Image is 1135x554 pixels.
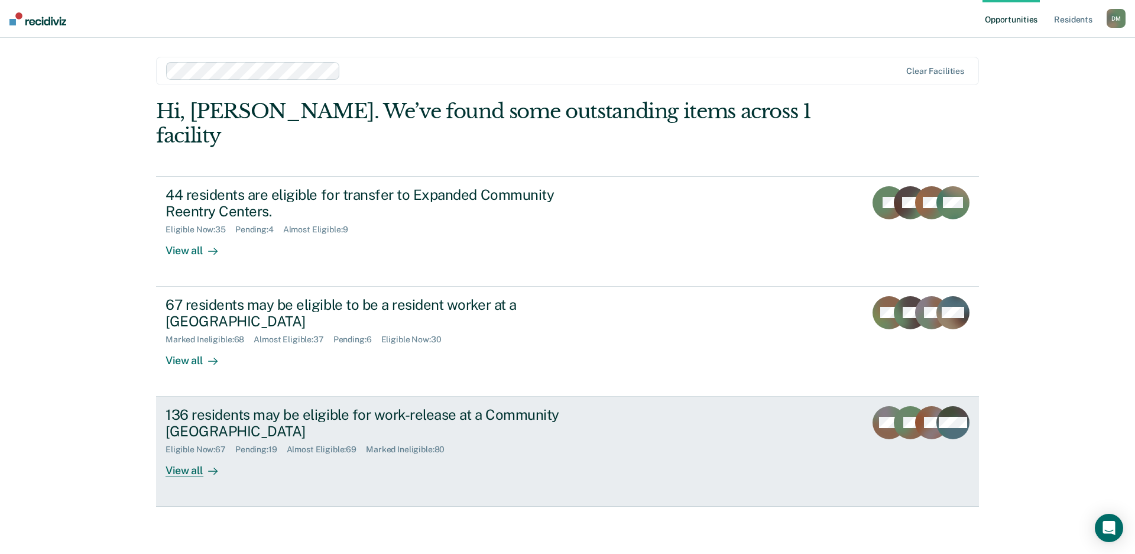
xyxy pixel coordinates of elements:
div: 44 residents are eligible for transfer to Expanded Community Reentry Centers. [166,186,581,221]
div: 136 residents may be eligible for work-release at a Community [GEOGRAPHIC_DATA] [166,406,581,440]
a: 136 residents may be eligible for work-release at a Community [GEOGRAPHIC_DATA]Eligible Now:67Pen... [156,397,979,507]
div: Open Intercom Messenger [1095,514,1123,542]
div: Eligible Now : 30 [381,335,451,345]
div: View all [166,345,232,368]
div: Pending : 19 [235,445,287,455]
a: 44 residents are eligible for transfer to Expanded Community Reentry Centers.Eligible Now:35Pendi... [156,176,979,287]
div: D M [1107,9,1126,28]
a: 67 residents may be eligible to be a resident worker at a [GEOGRAPHIC_DATA]Marked Ineligible:68Al... [156,287,979,397]
div: Almost Eligible : 37 [254,335,333,345]
div: Eligible Now : 67 [166,445,235,455]
button: DM [1107,9,1126,28]
div: Pending : 4 [235,225,283,235]
div: 67 residents may be eligible to be a resident worker at a [GEOGRAPHIC_DATA] [166,296,581,331]
div: View all [166,455,232,478]
div: Marked Ineligible : 68 [166,335,254,345]
div: Marked Ineligible : 80 [366,445,454,455]
div: Eligible Now : 35 [166,225,235,235]
div: View all [166,235,232,258]
div: Clear facilities [906,66,964,76]
div: Hi, [PERSON_NAME]. We’ve found some outstanding items across 1 facility [156,99,815,148]
div: Pending : 6 [333,335,381,345]
div: Almost Eligible : 69 [287,445,367,455]
img: Recidiviz [9,12,66,25]
div: Almost Eligible : 9 [283,225,358,235]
